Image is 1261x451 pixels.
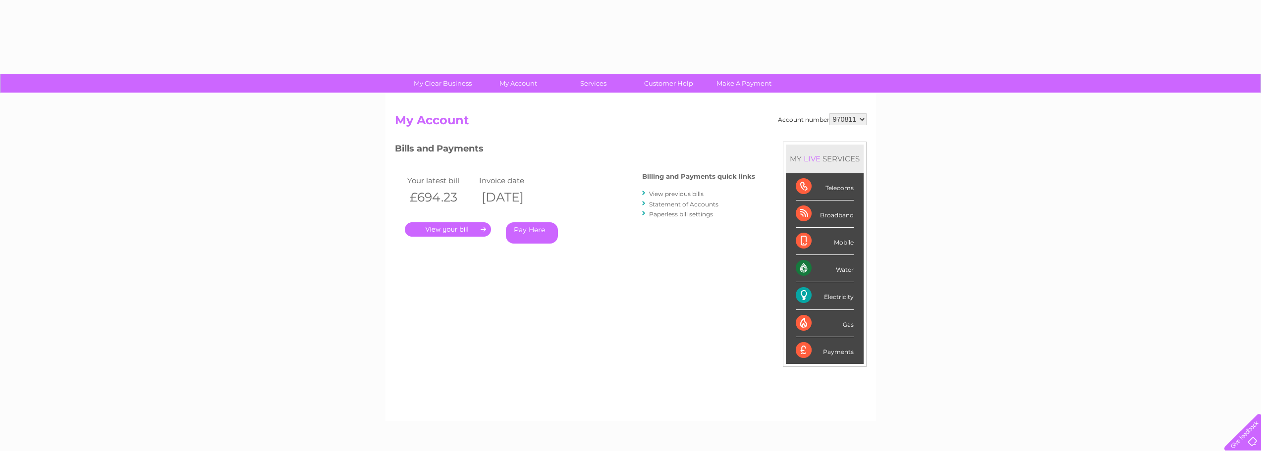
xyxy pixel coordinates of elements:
[628,74,710,93] a: Customer Help
[796,255,854,282] div: Water
[802,154,822,163] div: LIVE
[796,337,854,364] div: Payments
[796,310,854,337] div: Gas
[552,74,634,93] a: Services
[649,200,718,208] a: Statement of Accounts
[402,74,484,93] a: My Clear Business
[649,190,704,198] a: View previous bills
[778,113,867,125] div: Account number
[405,222,491,237] a: .
[506,222,558,244] a: Pay Here
[796,200,854,228] div: Broadband
[405,187,477,207] th: £694.23
[405,174,477,187] td: Your latest bill
[477,187,548,207] th: [DATE]
[786,145,864,173] div: MY SERVICES
[642,173,755,180] h4: Billing and Payments quick links
[703,74,785,93] a: Make A Payment
[395,142,755,159] h3: Bills and Payments
[796,228,854,255] div: Mobile
[796,282,854,309] div: Electricity
[477,74,559,93] a: My Account
[796,173,854,200] div: Telecoms
[395,113,867,132] h2: My Account
[649,210,713,218] a: Paperless bill settings
[477,174,548,187] td: Invoice date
